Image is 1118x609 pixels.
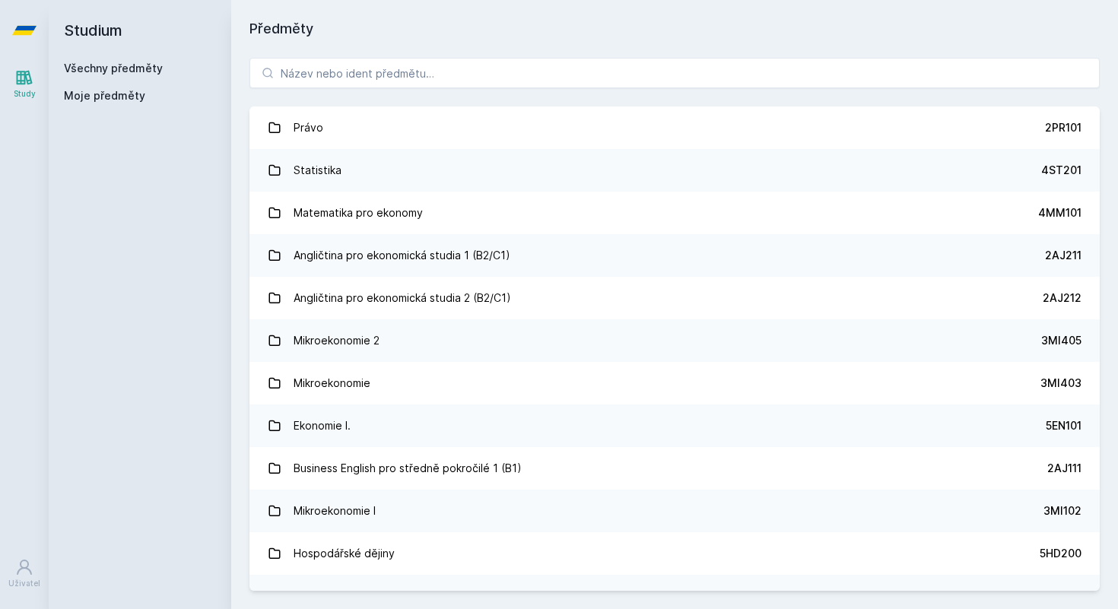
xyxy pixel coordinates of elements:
div: Business English pro středně pokročilé 1 (B1) [294,453,522,484]
input: Název nebo ident předmětu… [249,58,1100,88]
a: Matematika pro ekonomy 4MM101 [249,192,1100,234]
div: 2AJ111 [1047,461,1081,476]
div: Právo [294,113,323,143]
a: Hospodářské dějiny 5HD200 [249,532,1100,575]
a: Mikroekonomie 2 3MI405 [249,319,1100,362]
a: Statistika 4ST201 [249,149,1100,192]
a: Angličtina pro ekonomická studia 1 (B2/C1) 2AJ211 [249,234,1100,277]
div: 2AJ212 [1043,290,1081,306]
div: 5HD200 [1040,546,1081,561]
div: 2PR101 [1045,120,1081,135]
a: Study [3,61,46,107]
a: Mikroekonomie I 3MI102 [249,490,1100,532]
div: Ekonomie I. [294,411,351,441]
div: 5EN101 [1046,418,1081,433]
div: Matematika pro ekonomy [294,198,423,228]
a: Angličtina pro ekonomická studia 2 (B2/C1) 2AJ212 [249,277,1100,319]
div: Uživatel [8,578,40,589]
div: Angličtina pro ekonomická studia 1 (B2/C1) [294,240,510,271]
div: 4ST201 [1041,163,1081,178]
a: Mikroekonomie 3MI403 [249,362,1100,404]
div: 3MI102 [1043,503,1081,519]
a: Ekonomie I. 5EN101 [249,404,1100,447]
div: 2AJ211 [1045,248,1081,263]
div: Mikroekonomie I [294,496,376,526]
span: Moje předměty [64,88,145,103]
div: 4MM101 [1038,205,1081,220]
div: 2SE221 [1043,588,1081,604]
div: Statistika [294,155,341,186]
a: Uživatel [3,550,46,597]
a: Všechny předměty [64,62,163,75]
a: Business English pro středně pokročilé 1 (B1) 2AJ111 [249,447,1100,490]
div: 3MI403 [1040,376,1081,391]
div: Mikroekonomie [294,368,370,398]
div: Mikroekonomie 2 [294,325,380,356]
div: Hospodářské dějiny [294,538,395,569]
div: 3MI405 [1041,333,1081,348]
a: Právo 2PR101 [249,106,1100,149]
div: Angličtina pro ekonomická studia 2 (B2/C1) [294,283,511,313]
h1: Předměty [249,18,1100,40]
div: Study [14,88,36,100]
